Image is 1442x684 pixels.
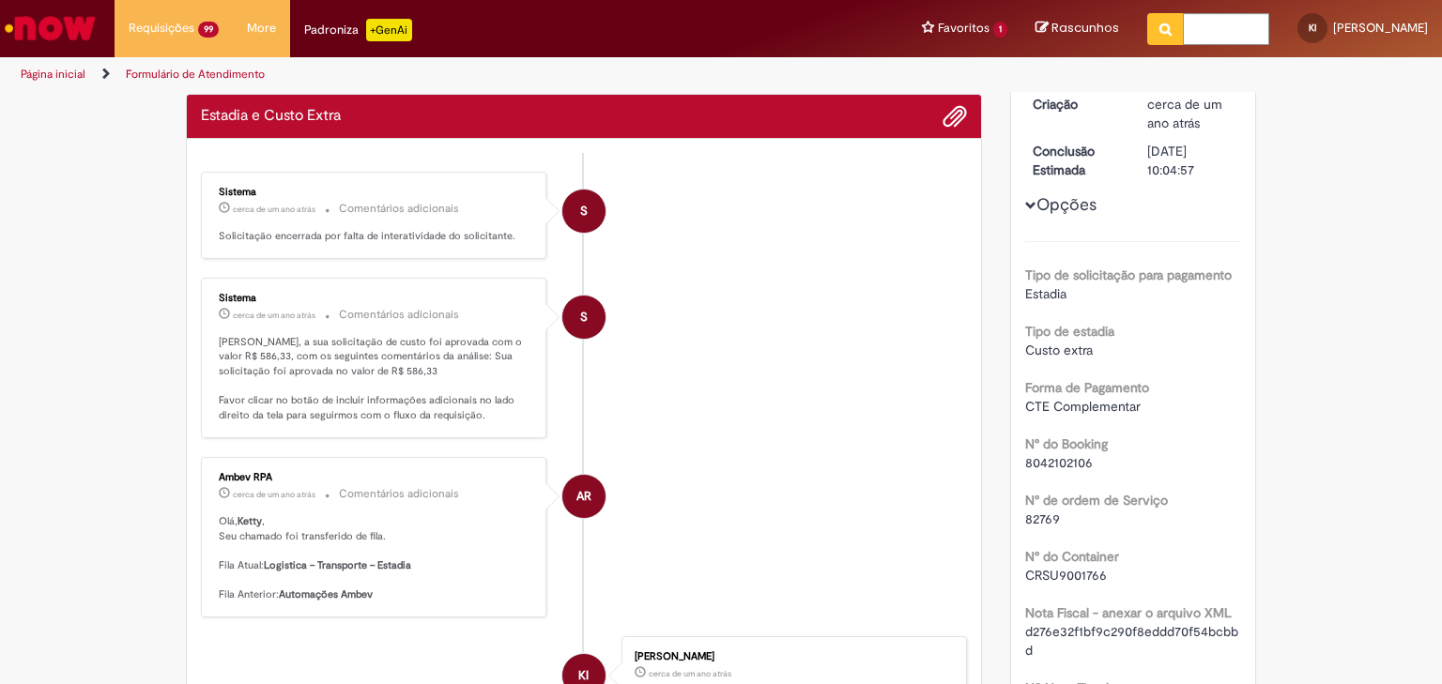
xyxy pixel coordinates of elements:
h2: Estadia e Custo Extra Histórico de tíquete [201,108,341,125]
small: Comentários adicionais [339,486,459,502]
small: Comentários adicionais [339,201,459,217]
span: Estadia [1025,285,1066,302]
span: d276e32f1bf9c290f8eddd70f54bcbbd [1025,623,1238,659]
div: [PERSON_NAME] [635,651,947,662]
div: System [562,296,606,339]
b: N° do Container [1025,548,1119,565]
b: Forma de Pagamento [1025,379,1149,396]
span: cerca de um ano atrás [233,310,315,321]
span: [PERSON_NAME] [1333,20,1428,36]
div: 02/05/2024 15:04:52 [1147,95,1235,132]
div: Ambev RPA [219,472,531,483]
ul: Trilhas de página [14,57,947,92]
button: Pesquisar [1147,13,1184,45]
b: Tipo de solicitação para pagamento [1025,266,1232,283]
button: Adicionar anexos [943,104,967,129]
time: 20/08/2024 17:09:22 [233,204,315,215]
span: 99 [198,22,219,38]
b: N° de ordem de Serviço [1025,492,1168,509]
dt: Conclusão Estimada [1019,142,1134,179]
a: Página inicial [21,67,85,82]
span: CRSU9001766 [1025,567,1107,584]
p: [PERSON_NAME], a sua solicitação de custo foi aprovada com o valor R$ 586,33, com os seguintes co... [219,335,531,423]
b: Tipo de estadia [1025,323,1114,340]
a: Formulário de Atendimento [126,67,265,82]
dt: Criação [1019,95,1134,114]
small: Comentários adicionais [339,307,459,323]
p: +GenAi [366,19,412,41]
b: Logistica – Transporte – Estadia [264,558,411,572]
p: Solicitação encerrada por falta de interatividade do solicitante. [219,229,531,244]
span: Requisições [129,19,194,38]
div: Ambev RPA [562,475,606,518]
b: Ketty [238,514,262,528]
time: 02/05/2024 15:04:52 [1147,96,1222,131]
div: System [562,190,606,233]
a: Rascunhos [1035,20,1119,38]
div: Padroniza [304,19,412,41]
span: cerca de um ano atrás [233,204,315,215]
span: Favoritos [938,19,989,38]
p: Olá, , Seu chamado foi transferido de fila. Fila Atual: Fila Anterior: [219,514,531,602]
time: 26/07/2024 14:09:18 [233,310,315,321]
span: KI [1309,22,1316,34]
b: Nota Fiscal - anexar o arquivo XML [1025,604,1232,621]
div: Sistema [219,187,531,198]
div: [DATE] 10:04:57 [1147,142,1235,179]
span: More [247,19,276,38]
span: cerca de um ano atrás [233,489,315,500]
b: N° do Booking [1025,435,1108,452]
span: 1 [993,22,1007,38]
span: S [580,189,588,234]
span: cerca de um ano atrás [1147,96,1222,131]
time: 06/05/2024 14:16:18 [233,489,315,500]
span: CTE Complementar [1025,398,1141,415]
span: 82769 [1025,510,1060,527]
div: Sistema [219,293,531,304]
time: 02/05/2024 15:04:41 [649,668,731,679]
span: Custo extra [1025,342,1093,358]
span: cerca de um ano atrás [649,668,731,679]
span: 8042102106 [1025,454,1093,471]
b: Automações Ambev [279,587,373,601]
span: AR [576,474,591,519]
img: ServiceNow [2,9,99,47]
span: Rascunhos [1051,19,1119,37]
span: S [580,295,588,340]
